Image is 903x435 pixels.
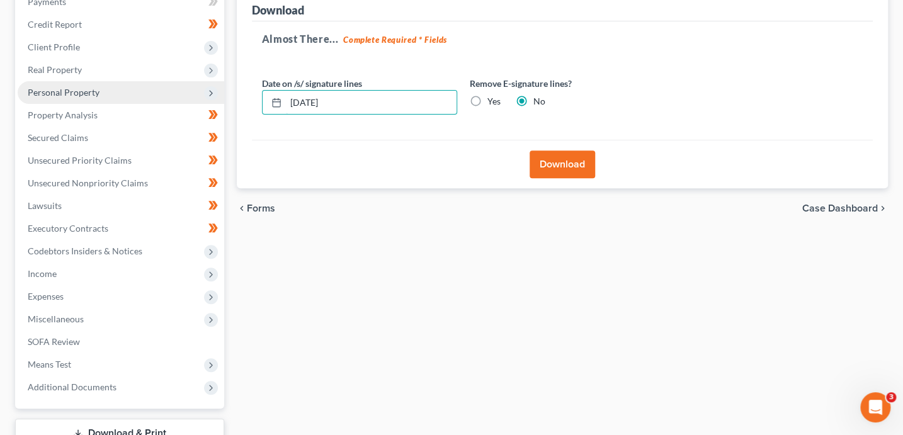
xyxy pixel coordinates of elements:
[28,223,108,234] span: Executory Contracts
[18,330,224,353] a: SOFA Review
[487,95,501,108] label: Yes
[530,150,595,178] button: Download
[28,87,99,98] span: Personal Property
[802,203,888,213] a: Case Dashboard chevron_right
[28,132,88,143] span: Secured Claims
[343,35,447,45] strong: Complete Required * Fields
[860,392,890,422] iframe: Intercom live chat
[18,172,224,195] a: Unsecured Nonpriority Claims
[28,246,142,256] span: Codebtors Insiders & Notices
[18,13,224,36] a: Credit Report
[28,291,64,302] span: Expenses
[28,359,71,370] span: Means Test
[28,42,80,52] span: Client Profile
[533,95,545,108] label: No
[28,200,62,211] span: Lawsuits
[878,203,888,213] i: chevron_right
[886,392,896,402] span: 3
[28,178,148,188] span: Unsecured Nonpriority Claims
[28,110,98,120] span: Property Analysis
[28,336,80,347] span: SOFA Review
[262,77,362,90] label: Date on /s/ signature lines
[262,31,863,47] h5: Almost There...
[237,203,247,213] i: chevron_left
[18,127,224,149] a: Secured Claims
[18,149,224,172] a: Unsecured Priority Claims
[18,104,224,127] a: Property Analysis
[28,155,132,166] span: Unsecured Priority Claims
[252,3,304,18] div: Download
[28,381,116,392] span: Additional Documents
[237,203,292,213] button: chevron_left Forms
[28,19,82,30] span: Credit Report
[18,195,224,217] a: Lawsuits
[18,217,224,240] a: Executory Contracts
[28,64,82,75] span: Real Property
[802,203,878,213] span: Case Dashboard
[286,91,457,115] input: MM/DD/YYYY
[470,77,665,90] label: Remove E-signature lines?
[28,314,84,324] span: Miscellaneous
[28,268,57,279] span: Income
[247,203,275,213] span: Forms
